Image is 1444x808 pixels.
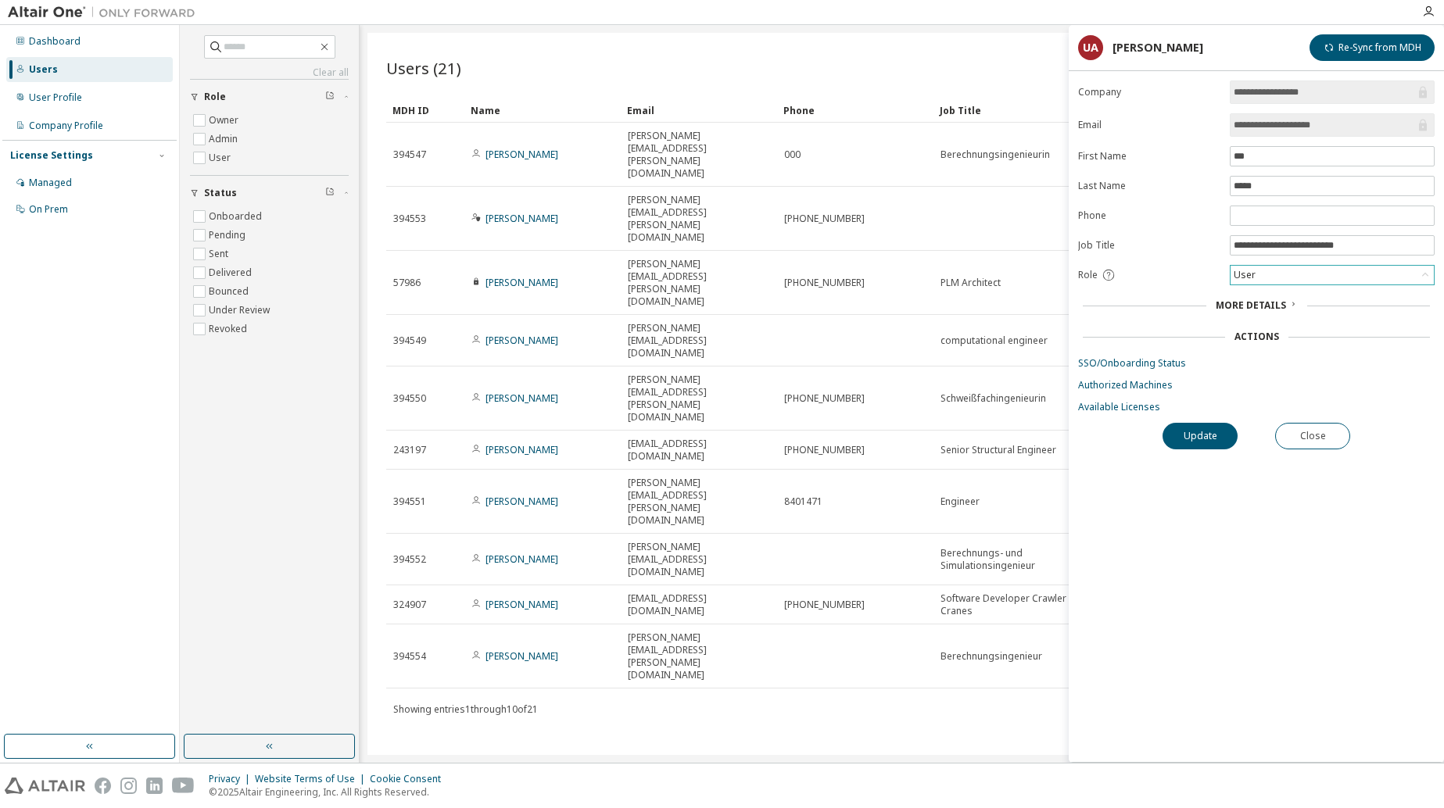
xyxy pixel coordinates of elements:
button: Close [1275,423,1350,449]
div: User [1231,266,1258,284]
a: [PERSON_NAME] [486,443,558,456]
button: Status [190,176,349,210]
span: [PERSON_NAME][EMAIL_ADDRESS][PERSON_NAME][DOMAIN_NAME] [628,631,770,681]
label: Phone [1078,209,1220,222]
span: Berechnungs- und Simulationsingenieur [941,547,1083,572]
img: facebook.svg [95,778,111,794]
a: [PERSON_NAME] [486,552,558,566]
img: Altair One [8,5,203,20]
span: [PERSON_NAME][EMAIL_ADDRESS][PERSON_NAME][DOMAIN_NAME] [628,374,770,424]
div: Managed [29,177,72,189]
a: [PERSON_NAME] [486,148,558,161]
span: [PERSON_NAME][EMAIL_ADDRESS][PERSON_NAME][DOMAIN_NAME] [628,477,770,527]
span: 394554 [393,650,426,663]
span: Role [204,91,226,103]
div: Actions [1234,331,1279,343]
label: Onboarded [209,207,265,226]
span: 394553 [393,213,426,225]
label: Bounced [209,282,252,301]
span: 394547 [393,148,426,161]
a: [PERSON_NAME] [486,598,558,611]
img: altair_logo.svg [5,778,85,794]
span: Users (21) [386,57,461,79]
span: [PHONE_NUMBER] [784,213,865,225]
div: MDH ID [392,98,458,123]
div: License Settings [10,149,93,162]
span: Berechnungsingenieurin [941,148,1050,161]
span: Status [204,187,237,199]
span: 324907 [393,599,426,611]
a: Authorized Machines [1078,379,1435,391]
div: Phone [783,98,927,123]
img: instagram.svg [120,778,137,794]
div: Email [627,98,771,123]
div: [PERSON_NAME] [1113,41,1203,54]
span: Clear filter [325,187,335,199]
a: [PERSON_NAME] [486,334,558,347]
span: 394551 [393,495,426,508]
span: [PERSON_NAME][EMAIL_ADDRESS][PERSON_NAME][DOMAIN_NAME] [628,258,770,308]
div: User Profile [29,91,82,104]
p: © 2025 Altair Engineering, Inc. All Rights Reserved. [209,785,450,799]
div: Users [29,63,58,76]
label: Sent [209,245,231,263]
span: More Details [1216,299,1286,312]
label: Pending [209,226,249,245]
label: User [209,148,234,167]
span: [PHONE_NUMBER] [784,444,865,456]
span: [PERSON_NAME][EMAIL_ADDRESS][PERSON_NAME][DOMAIN_NAME] [628,130,770,180]
div: User [1231,266,1434,284]
span: Software Developer Crawler Cranes [941,592,1083,617]
span: [EMAIL_ADDRESS][DOMAIN_NAME] [628,592,770,617]
span: PLM Architect [941,277,1001,289]
button: Role [190,80,349,114]
span: computational engineer [941,334,1048,347]
div: Privacy [209,773,255,785]
div: On Prem [29,203,68,216]
div: Company Profile [29,120,103,132]
label: Job Title [1078,239,1220,252]
label: Owner [209,111,242,130]
span: [PERSON_NAME][EMAIL_ADDRESS][DOMAIN_NAME] [628,322,770,359]
div: Dashboard [29,35,81,48]
span: 8401471 [784,495,822,508]
span: Showing entries 1 through 10 of 21 [393,703,538,716]
span: [EMAIL_ADDRESS][DOMAIN_NAME] [628,438,770,463]
span: Berechnungsingenieur [941,650,1042,663]
span: [PHONE_NUMBER] [784,392,865,405]
span: Schweißfachingenieurin [941,392,1046,405]
img: linkedin.svg [146,778,163,794]
button: Update [1163,423,1238,449]
label: Under Review [209,301,273,320]
span: Role [1078,269,1098,281]
label: Revoked [209,320,250,338]
a: [PERSON_NAME] [486,649,558,663]
a: [PERSON_NAME] [486,276,558,289]
div: Name [471,98,615,123]
a: Available Licenses [1078,401,1435,413]
button: Re-Sync from MDH [1310,34,1435,61]
span: Senior Structural Engineer [941,444,1056,456]
a: [PERSON_NAME] [486,495,558,508]
a: Clear all [190,66,349,79]
label: Delivered [209,263,255,282]
label: First Name [1078,150,1220,163]
span: [PHONE_NUMBER] [784,599,865,611]
span: Engineer [941,495,980,508]
span: Clear filter [325,91,335,103]
div: Job Title [940,98,1084,123]
label: Last Name [1078,180,1220,192]
span: 57986 [393,277,421,289]
span: 394549 [393,334,426,347]
a: [PERSON_NAME] [486,391,558,405]
span: 394550 [393,392,426,405]
span: [PERSON_NAME][EMAIL_ADDRESS][PERSON_NAME][DOMAIN_NAME] [628,194,770,244]
img: youtube.svg [172,778,195,794]
a: [PERSON_NAME] [486,212,558,225]
span: 000 [784,148,801,161]
label: Admin [209,130,241,148]
div: Cookie Consent [370,773,450,785]
span: [PERSON_NAME][EMAIL_ADDRESS][DOMAIN_NAME] [628,541,770,578]
div: UA [1078,35,1103,60]
span: 243197 [393,444,426,456]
